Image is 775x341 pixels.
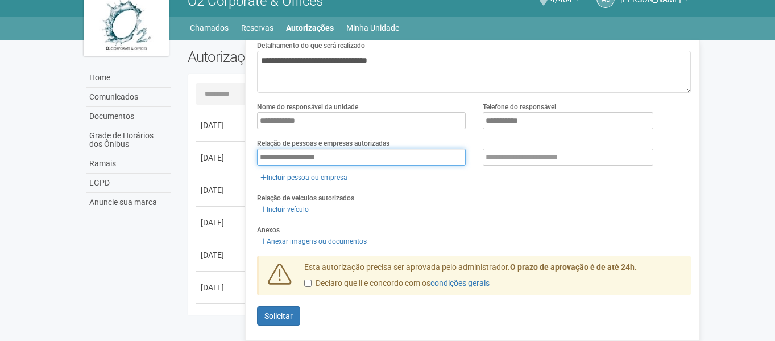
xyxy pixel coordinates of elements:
a: LGPD [86,174,171,193]
div: [DATE] [201,282,243,293]
button: Solicitar [257,306,300,326]
a: Incluir veículo [257,203,312,216]
a: Anexar imagens ou documentos [257,235,370,248]
a: Incluir pessoa ou empresa [257,171,351,184]
h2: Autorizações [188,48,431,65]
label: Relação de pessoas e empresas autorizadas [257,138,389,149]
input: Declaro que li e concordo com oscondições gerais [304,280,312,287]
label: Nome do responsável da unidade [257,102,358,112]
span: Solicitar [264,311,293,321]
div: [DATE] [201,152,243,163]
label: Relação de veículos autorizados [257,193,354,203]
a: Anuncie sua marca [86,193,171,212]
a: Documentos [86,107,171,126]
div: [DATE] [201,249,243,261]
div: [DATE] [201,120,243,131]
a: Ramais [86,154,171,174]
a: Grade de Horários dos Ônibus [86,126,171,154]
div: [DATE] [201,184,243,196]
a: Autorizações [286,20,334,36]
strong: O prazo de aprovação é de até 24h. [510,262,637,272]
div: [DATE] [201,217,243,228]
a: Reservas [241,20,273,36]
a: Home [86,68,171,88]
a: Comunicados [86,88,171,107]
a: condições gerais [430,278,490,287]
label: Declaro que li e concordo com os [304,278,490,289]
a: Minha Unidade [346,20,399,36]
label: Anexos [257,225,280,235]
a: Chamados [190,20,229,36]
label: Telefone do responsável [483,102,556,112]
label: Detalhamento do que será realizado [257,40,365,51]
div: Esta autorização precisa ser aprovada pelo administrador. [296,262,691,295]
